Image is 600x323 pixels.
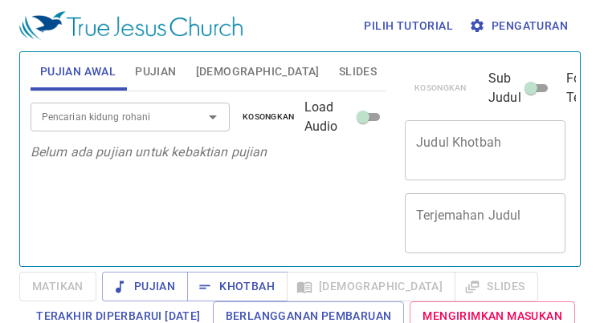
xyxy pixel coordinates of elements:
[233,107,304,127] button: Kosongkan
[135,62,176,82] span: Pujian
[472,16,568,36] span: Pengaturan
[40,62,116,82] span: Pujian Awal
[357,11,459,41] button: Pilih tutorial
[339,62,377,82] span: Slides
[488,69,521,107] span: Sub Judul
[304,98,353,136] span: Load Audio
[243,110,295,124] span: Kosongkan
[466,11,574,41] button: Pengaturan
[187,272,288,301] button: Khotbah
[200,277,275,297] span: Khotbah
[196,62,320,82] span: [DEMOGRAPHIC_DATA]
[364,16,453,36] span: Pilih tutorial
[31,144,267,159] i: Belum ada pujian untuk kebaktian pujian
[102,272,188,301] button: Pujian
[19,11,243,40] img: True Jesus Church
[115,277,175,297] span: Pujian
[202,106,224,128] button: Open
